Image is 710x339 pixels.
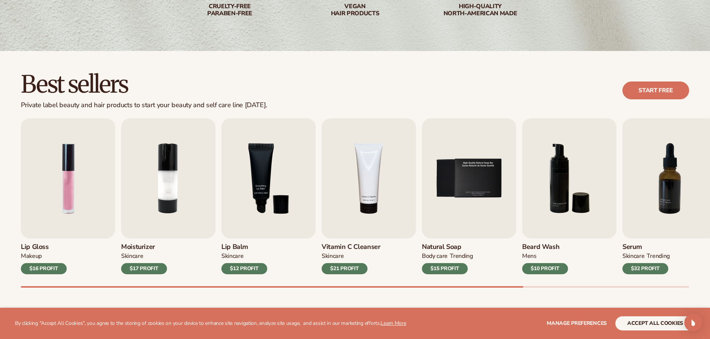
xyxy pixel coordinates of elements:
button: accept all cookies [615,316,695,330]
div: Private label beauty and hair products to start your beauty and self care line [DATE]. [21,101,267,109]
a: 6 / 9 [522,118,616,274]
h2: Best sellers [21,72,267,97]
div: $21 PROFIT [322,263,367,274]
div: $16 PROFIT [21,263,67,274]
h3: Lip Gloss [21,243,67,251]
div: $17 PROFIT [121,263,167,274]
a: 4 / 9 [322,118,416,274]
div: mens [522,252,537,260]
div: Vegan hair products [307,3,403,17]
div: Skincare [322,252,344,260]
h3: Beard Wash [522,243,568,251]
h3: Serum [622,243,670,251]
span: Manage preferences [547,320,607,327]
h3: Moisturizer [121,243,167,251]
a: 1 / 9 [21,118,115,274]
div: SKINCARE [221,252,243,260]
div: TRENDING [647,252,669,260]
div: $10 PROFIT [522,263,568,274]
div: cruelty-free paraben-free [182,3,278,17]
div: SKINCARE [622,252,644,260]
div: MAKEUP [21,252,42,260]
h3: Lip Balm [221,243,267,251]
p: By clicking "Accept All Cookies", you agree to the storing of cookies on your device to enhance s... [15,320,406,327]
a: 5 / 9 [422,118,516,274]
div: SKINCARE [121,252,143,260]
div: BODY Care [422,252,448,260]
div: $12 PROFIT [221,263,267,274]
div: Open Intercom Messenger [684,314,702,332]
h3: Vitamin C Cleanser [322,243,381,251]
button: Manage preferences [547,316,607,330]
div: $32 PROFIT [622,263,668,274]
div: $15 PROFIT [422,263,468,274]
h3: Natural Soap [422,243,473,251]
a: 3 / 9 [221,118,316,274]
a: 2 / 9 [121,118,215,274]
div: High-quality North-american made [433,3,528,17]
div: TRENDING [450,252,473,260]
a: Learn More [381,320,406,327]
a: Start free [622,81,689,99]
